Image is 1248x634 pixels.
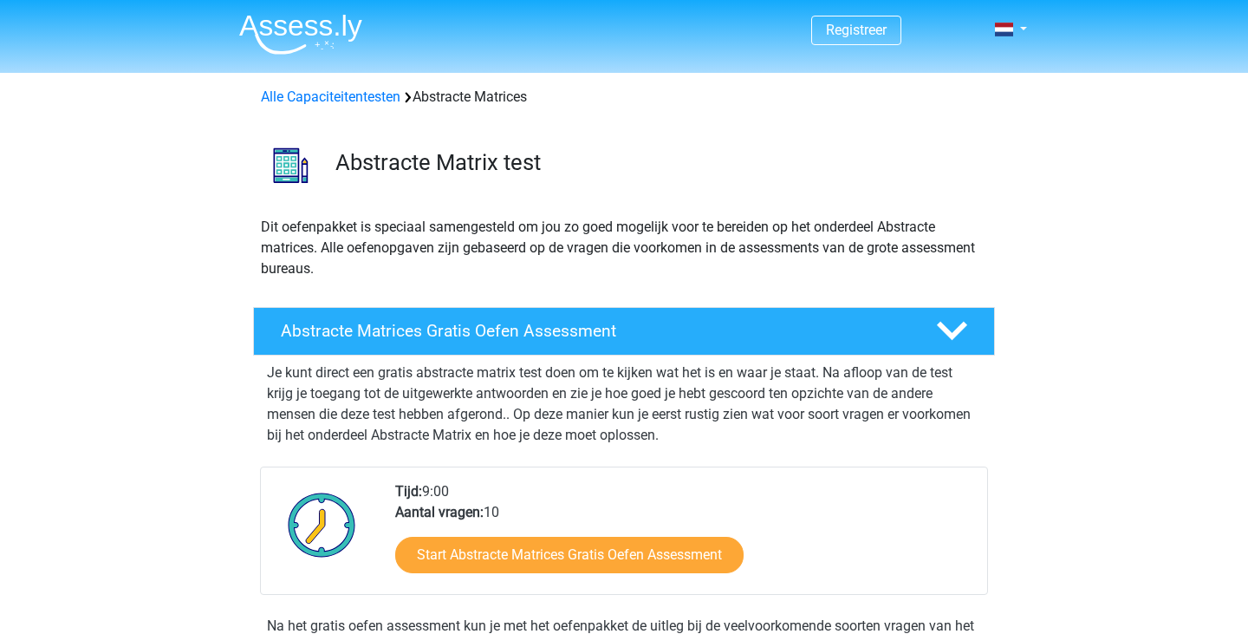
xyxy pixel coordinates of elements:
[395,504,484,520] b: Aantal vragen:
[254,128,328,202] img: abstracte matrices
[395,483,422,500] b: Tijd:
[239,14,362,55] img: Assessly
[382,481,986,594] div: 9:00 10
[261,217,987,279] p: Dit oefenpakket is speciaal samengesteld om jou zo goed mogelijk voor te bereiden op het onderdee...
[826,22,887,38] a: Registreer
[278,481,366,568] img: Klok
[281,321,908,341] h4: Abstracte Matrices Gratis Oefen Assessment
[254,87,994,108] div: Abstracte Matrices
[395,537,744,573] a: Start Abstracte Matrices Gratis Oefen Assessment
[335,149,981,176] h3: Abstracte Matrix test
[261,88,400,105] a: Alle Capaciteitentesten
[267,363,981,446] p: Je kunt direct een gratis abstracte matrix test doen om te kijken wat het is en waar je staat. Na...
[246,307,1002,356] a: Abstracte Matrices Gratis Oefen Assessment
